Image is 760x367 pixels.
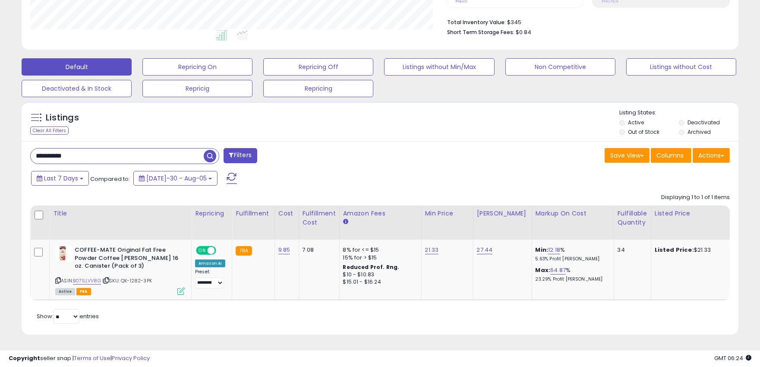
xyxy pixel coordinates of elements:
div: Title [53,209,188,218]
h5: Listings [46,112,79,124]
div: 8% for <= $15 [343,246,415,254]
div: Fulfillable Quantity [618,209,647,227]
div: Fulfillment [236,209,271,218]
div: 7.08 [303,246,333,254]
div: Displaying 1 to 1 of 1 items [661,193,730,202]
span: | SKU: QK-1282-3PK [102,277,152,284]
button: Repricig [142,80,252,97]
button: [DATE]-30 - Aug-05 [133,171,218,186]
b: Reduced Prof. Rng. [343,263,400,271]
div: 15% for > $15 [343,254,415,262]
span: All listings currently available for purchase on Amazon [55,288,75,295]
span: ON [197,247,208,254]
span: 2025-08-13 06:24 GMT [714,354,751,362]
img: 41bwqg2h7iL._SL40_.jpg [55,246,73,262]
li: $345 [447,16,723,27]
b: COFFEE-MATE Original Fat Free Powder Coffee [PERSON_NAME] 16 oz. Canister (Pack of 3) [75,246,180,272]
label: Deactivated [687,119,720,126]
button: Repricing Off [263,58,373,76]
div: Amazon AI [195,259,225,267]
div: Markup on Cost [536,209,610,218]
button: Repricing On [142,58,252,76]
div: [PERSON_NAME] [477,209,528,218]
label: Archived [687,128,711,136]
a: 21.33 [425,246,439,254]
span: FBA [76,288,91,295]
div: Cost [278,209,295,218]
b: Listed Price: [655,246,694,254]
a: 12.18 [548,246,560,254]
div: Fulfillment Cost [303,209,336,227]
div: $15.01 - $16.24 [343,278,415,286]
button: Listings without Cost [626,58,736,76]
p: 23.29% Profit [PERSON_NAME] [536,276,607,282]
button: Save View [605,148,650,163]
div: $21.33 [655,246,726,254]
a: 27.44 [477,246,493,254]
span: Compared to: [90,175,130,183]
span: Last 7 Days [44,174,78,183]
button: Default [22,58,132,76]
a: 64.87 [550,266,566,275]
b: Short Term Storage Fees: [447,28,514,36]
small: FBA [236,246,252,256]
div: Min Price [425,209,470,218]
div: Listed Price [655,209,729,218]
div: seller snap | | [9,354,150,363]
small: Amazon Fees. [343,218,348,226]
button: Actions [693,148,730,163]
span: Show: entries [37,312,99,320]
label: Active [628,119,644,126]
div: Preset: [195,269,225,288]
b: Total Inventory Value: [447,19,506,26]
button: Non Competitive [505,58,615,76]
div: ASIN: [55,246,185,294]
button: Deactivated & In Stock [22,80,132,97]
p: 5.63% Profit [PERSON_NAME] [536,256,607,262]
a: Terms of Use [74,354,110,362]
th: The percentage added to the cost of goods (COGS) that forms the calculator for Min & Max prices. [532,206,614,240]
div: Clear All Filters [30,127,69,135]
strong: Copyright [9,354,40,362]
p: Listing States: [619,109,738,117]
span: $0.84 [516,28,531,36]
span: Columns [656,151,684,160]
div: Amazon Fees [343,209,418,218]
div: % [536,266,607,282]
b: Min: [536,246,549,254]
div: 34 [618,246,644,254]
a: 9.85 [278,246,290,254]
span: [DATE]-30 - Aug-05 [146,174,207,183]
div: $10 - $10.83 [343,271,415,278]
b: Max: [536,266,551,274]
button: Listings without Min/Max [384,58,494,76]
a: Privacy Policy [112,354,150,362]
button: Filters [224,148,257,163]
label: Out of Stock [628,128,659,136]
div: % [536,246,607,262]
div: Repricing [195,209,228,218]
button: Repricing [263,80,373,97]
span: OFF [215,247,229,254]
a: B071LLVV8G [73,277,101,285]
button: Last 7 Days [31,171,89,186]
button: Columns [651,148,691,163]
